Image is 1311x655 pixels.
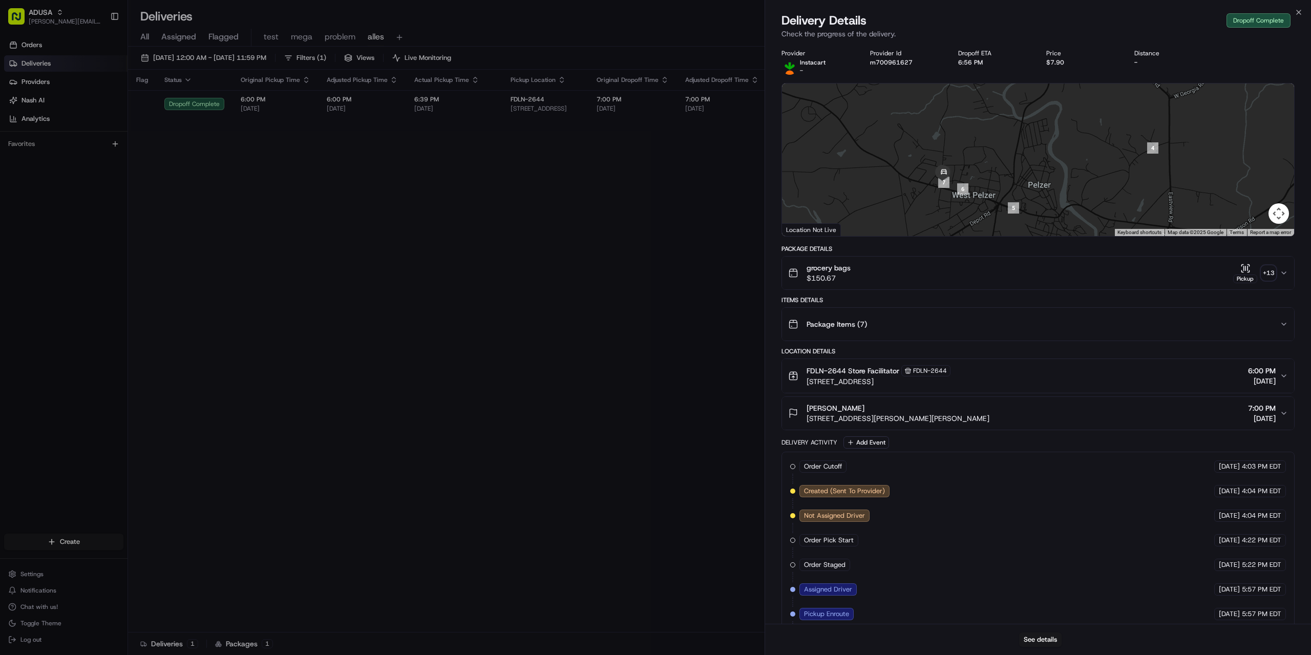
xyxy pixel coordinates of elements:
button: grocery bags$150.67Pickup+13 [782,257,1294,289]
button: m700961627 [870,58,913,67]
button: Start new chat [174,101,186,113]
div: Dropoff ETA [958,49,1030,57]
span: [DATE] [1248,413,1276,424]
button: Keyboard shortcuts [1117,229,1161,236]
div: Location Details [781,347,1295,355]
button: See details [1019,632,1062,647]
div: 6:56 PM [958,58,1030,67]
button: [PERSON_NAME][STREET_ADDRESS][PERSON_NAME][PERSON_NAME]7:00 PM[DATE] [782,397,1294,430]
span: [DATE] [1219,487,1240,496]
div: 💻 [87,150,95,158]
div: We're available if you need us! [35,108,130,116]
span: 5:57 PM EDT [1242,585,1281,594]
span: Not Assigned Driver [804,511,865,520]
span: [PERSON_NAME] [807,403,864,413]
div: Provider [781,49,853,57]
span: API Documentation [97,149,164,159]
span: [DATE] [1219,536,1240,545]
button: Map camera controls [1268,203,1289,224]
div: Price [1046,49,1118,57]
input: Clear [27,66,169,77]
span: [STREET_ADDRESS][PERSON_NAME][PERSON_NAME] [807,413,989,424]
span: [DATE] [1219,560,1240,569]
button: Package Items (7) [782,308,1294,341]
div: Package Details [781,245,1295,253]
p: Welcome 👋 [10,41,186,57]
span: [STREET_ADDRESS] [807,376,950,387]
span: FDLN-2644 [913,367,947,375]
span: Order Cutoff [804,462,842,471]
div: 4 [1147,142,1158,154]
span: Instacart [800,58,826,67]
span: Knowledge Base [20,149,78,159]
img: Google [785,223,818,236]
span: Order Staged [804,560,845,569]
span: 5:57 PM EDT [1242,609,1281,619]
span: Pickup Enroute [804,609,849,619]
span: 5:22 PM EDT [1242,560,1281,569]
span: Package Items ( 7 ) [807,319,867,329]
img: 1736555255976-a54dd68f-1ca7-489b-9aae-adbdc363a1c4 [10,98,29,116]
div: Start new chat [35,98,168,108]
span: Delivery Details [781,12,866,29]
span: Created (Sent To Provider) [804,487,885,496]
a: 📗Knowledge Base [6,144,82,163]
span: Pylon [102,174,124,181]
button: Add Event [843,436,889,449]
span: FDLN-2644 Store Facilitator [807,366,899,376]
a: Report a map error [1250,229,1291,235]
a: 💻API Documentation [82,144,168,163]
span: [DATE] [1219,585,1240,594]
span: - [800,67,803,75]
button: Pickup+13 [1233,263,1276,283]
span: [DATE] [1219,462,1240,471]
div: Distance [1134,49,1206,57]
span: grocery bags [807,263,851,273]
span: Order Pick Start [804,536,854,545]
div: Provider Id [870,49,942,57]
button: Pickup [1233,263,1257,283]
div: 6 [957,183,968,195]
div: 📗 [10,150,18,158]
button: FDLN-2644 Store FacilitatorFDLN-2644[STREET_ADDRESS]6:00 PM[DATE] [782,359,1294,393]
span: [DATE] [1219,511,1240,520]
span: 4:04 PM EDT [1242,487,1281,496]
div: $7.90 [1046,58,1118,67]
span: Assigned Driver [804,585,852,594]
a: Open this area in Google Maps (opens a new window) [785,223,818,236]
span: Map data ©2025 Google [1168,229,1223,235]
span: 4:22 PM EDT [1242,536,1281,545]
img: profile_instacart_ahold_partner.png [781,58,798,75]
span: [DATE] [1248,376,1276,386]
div: Location Not Live [782,223,841,236]
span: 7:00 PM [1248,403,1276,413]
div: 5 [1008,202,1019,214]
div: Items Details [781,296,1295,304]
div: + 13 [1261,266,1276,280]
a: Powered byPylon [72,173,124,181]
span: 4:04 PM EDT [1242,511,1281,520]
span: [DATE] [1219,609,1240,619]
div: Pickup [1233,274,1257,283]
div: - [1134,58,1206,67]
p: Check the progress of the delivery. [781,29,1295,39]
div: Delivery Activity [781,438,837,447]
a: Terms [1230,229,1244,235]
span: 4:03 PM EDT [1242,462,1281,471]
span: $150.67 [807,273,851,283]
span: 6:00 PM [1248,366,1276,376]
img: Nash [10,10,31,31]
